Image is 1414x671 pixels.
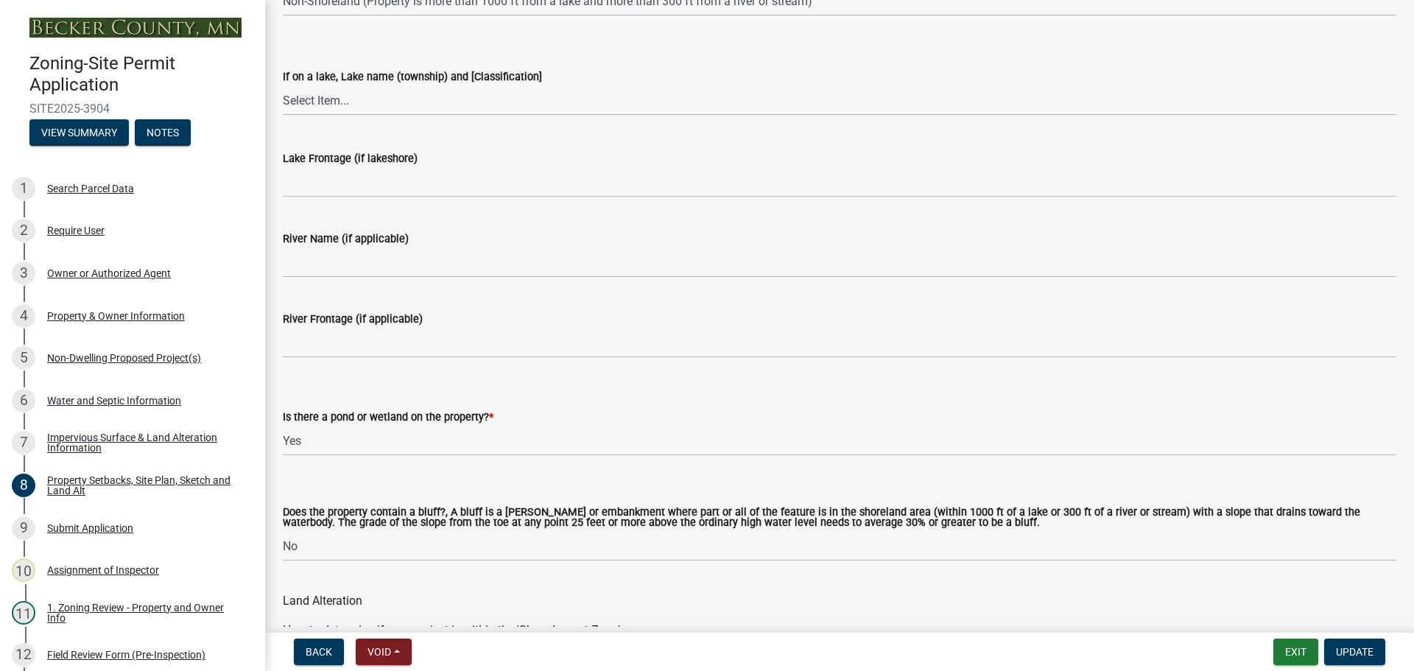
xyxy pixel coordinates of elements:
span: Void [367,646,391,658]
div: Owner or Authorized Agent [47,268,171,278]
button: Back [294,639,344,665]
div: Field Review Form (Pre-Inspection) [47,650,205,660]
button: Void [356,639,412,665]
div: 12 [12,643,35,667]
div: 9 [12,516,35,540]
div: Property & Owner Information [47,311,185,321]
label: River Name (if applicable) [283,234,409,245]
div: 3 [12,261,35,285]
span: SITE2025-3904 [29,102,236,116]
span: Update [1336,646,1373,658]
div: Non-Dwelling Proposed Project(s) [47,353,201,363]
div: 7 [12,431,35,454]
div: 10 [12,558,35,582]
div: 1. Zoning Review - Property and Owner Info [47,603,242,623]
div: 5 [12,346,35,370]
h4: Zoning-Site Permit Application [29,53,253,96]
div: 1 [12,177,35,200]
wm-modal-confirm: Notes [135,127,191,139]
div: Assignment of Inspector [47,565,159,575]
button: Update [1324,639,1385,665]
div: Impervious Surface & Land Alteration Information [47,432,242,453]
label: Lake Frontage (if lakeshore) [283,154,418,164]
div: Water and Septic Information [47,396,181,406]
label: Is there a pond or wetland on the property? [283,412,493,423]
span: Back [306,646,332,658]
div: 6 [12,389,35,412]
label: River Frontage (if applicable) [283,315,423,325]
button: Exit [1273,639,1318,665]
div: 4 [12,304,35,328]
div: Search Parcel Data [47,183,134,194]
div: 8 [12,474,35,497]
label: If on a lake, Lake name (township) and [Classification] [283,72,542,82]
button: Notes [135,119,191,146]
div: Property Setbacks, Site Plan, Sketch and Land Alt [47,475,242,496]
label: Does the property contain a bluff?, A bluff is a [PERSON_NAME] or embankment where part or all of... [283,507,1396,529]
img: Becker County, Minnesota [29,18,242,38]
div: Land Alteration [283,592,1396,610]
div: 2 [12,219,35,242]
div: Submit Application [47,523,133,533]
div: 11 [12,601,35,625]
div: Require User [47,225,105,236]
wm-modal-confirm: Summary [29,127,129,139]
button: View Summary [29,119,129,146]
